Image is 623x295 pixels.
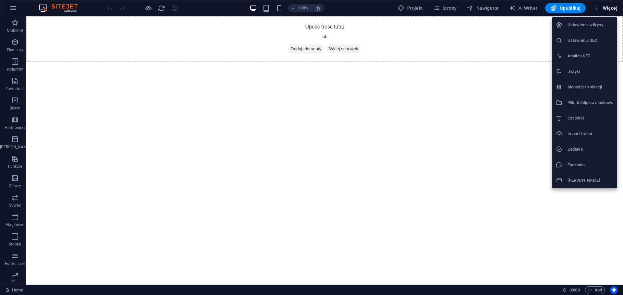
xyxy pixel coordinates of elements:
h6: Import treści [568,130,613,138]
h6: Menedżer kolekcji [568,83,613,91]
h6: Ustawienia SEO [568,37,613,44]
h6: Życzenia [568,161,613,169]
span: Wklej schowek [300,28,335,37]
h6: Ustawienia witryny [568,21,613,29]
h6: Pliki & Zdjęcia stockowe [568,99,613,107]
h6: Czcionki [568,114,613,122]
h6: Zadania [568,145,613,153]
h6: Analiza SEO [568,52,613,60]
h6: [PERSON_NAME] [568,176,613,184]
span: Dodaj elementy [262,28,298,37]
h6: Języki [568,68,613,75]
